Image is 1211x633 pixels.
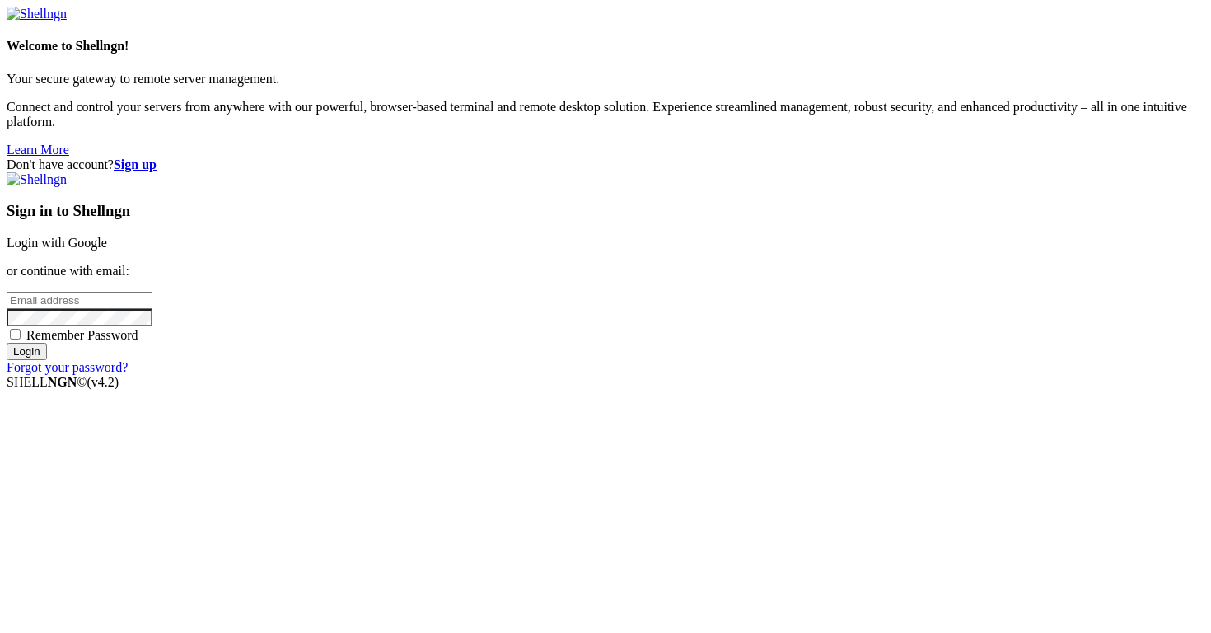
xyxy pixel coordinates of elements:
a: Learn More [7,143,69,157]
img: Shellngn [7,7,67,21]
input: Login [7,343,47,360]
a: Login with Google [7,236,107,250]
span: 4.2.0 [87,375,119,389]
p: or continue with email: [7,264,1204,279]
a: Sign up [114,157,157,171]
a: Forgot your password? [7,360,128,374]
h3: Sign in to Shellngn [7,202,1204,220]
input: Remember Password [10,329,21,340]
span: SHELL © [7,375,119,389]
h4: Welcome to Shellngn! [7,39,1204,54]
p: Your secure gateway to remote server management. [7,72,1204,87]
p: Connect and control your servers from anywhere with our powerful, browser-based terminal and remo... [7,100,1204,129]
span: Remember Password [26,328,138,342]
div: Don't have account? [7,157,1204,172]
input: Email address [7,292,152,309]
b: NGN [48,375,77,389]
img: Shellngn [7,172,67,187]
